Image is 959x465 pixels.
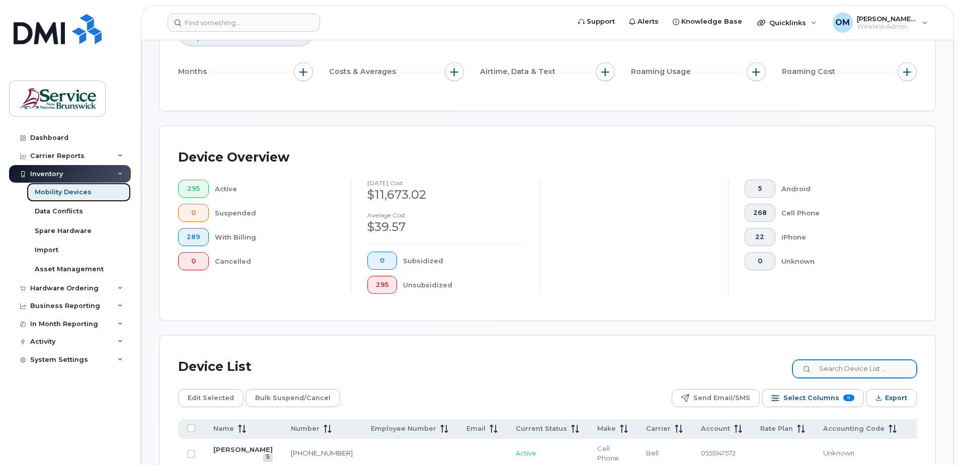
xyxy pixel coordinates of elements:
[792,360,917,378] input: Search Device List ...
[597,444,619,462] span: Cell Phone
[866,389,917,407] button: Export
[781,204,901,222] div: Cell Phone
[783,391,839,406] span: Select Columns
[187,209,200,217] span: 0
[246,389,340,407] button: Bulk Suspend/Cancel
[885,391,907,406] span: Export
[168,14,320,32] input: Find something...
[187,233,200,241] span: 289
[826,13,935,33] div: Oliveira, Michael (DNRED/MRNDE-DAAF/MAAP)
[329,66,399,77] span: Costs & Averages
[178,228,209,246] button: 289
[701,424,730,433] span: Account
[215,252,335,270] div: Cancelled
[622,12,666,32] a: Alerts
[760,424,793,433] span: Rate Plan
[762,389,864,407] button: Select Columns 11
[367,218,523,236] div: $39.57
[693,391,750,406] span: Send Email/SMS
[516,449,536,457] span: Active
[213,424,234,433] span: Name
[215,180,335,198] div: Active
[672,389,760,407] button: Send Email/SMS
[178,389,244,407] button: Edit Selected
[178,204,209,222] button: 0
[750,13,824,33] div: Quicklinks
[823,449,854,457] span: Unknown
[843,395,854,401] span: 11
[681,17,742,27] span: Knowledge Base
[215,228,335,246] div: With Billing
[753,233,767,241] span: 22
[178,66,210,77] span: Months
[403,276,524,294] div: Unsubsidized
[701,449,736,457] span: 0555147572
[367,276,397,294] button: 295
[516,424,567,433] span: Current Status
[781,180,901,198] div: Android
[187,185,200,193] span: 295
[753,257,767,265] span: 0
[291,424,319,433] span: Number
[745,252,775,270] button: 0
[376,257,388,265] span: 0
[835,17,850,29] span: OM
[178,144,289,171] div: Device Overview
[403,252,524,270] div: Subsidized
[178,354,252,380] div: Device List
[781,252,901,270] div: Unknown
[178,252,209,270] button: 0
[745,228,775,246] button: 22
[263,454,273,461] a: View Last Bill
[646,424,671,433] span: Carrier
[367,186,523,203] div: $11,673.02
[597,424,616,433] span: Make
[781,228,901,246] div: iPhone
[769,19,806,27] span: Quicklinks
[480,66,558,77] span: Airtime, Data & Text
[213,445,273,453] a: [PERSON_NAME]
[857,23,917,31] span: Wireless Admin
[255,391,331,406] span: Bulk Suspend/Cancel
[371,424,436,433] span: Employee Number
[291,449,353,457] a: [PHONE_NUMBER]
[215,204,335,222] div: Suspended
[367,212,523,218] h4: Average cost
[187,257,200,265] span: 0
[745,180,775,198] button: 5
[367,252,397,270] button: 0
[782,66,838,77] span: Roaming Cost
[571,12,622,32] a: Support
[745,204,775,222] button: 268
[753,209,767,217] span: 268
[466,424,486,433] span: Email
[376,281,388,289] span: 295
[188,391,234,406] span: Edit Selected
[367,180,523,186] h4: [DATE] cost
[587,17,615,27] span: Support
[186,34,223,41] span: suspended
[823,424,885,433] span: Accounting Code
[637,17,659,27] span: Alerts
[857,15,917,23] span: [PERSON_NAME] (DNRED/MRNDE-DAAF/MAAP)
[178,180,209,198] button: 295
[631,66,694,77] span: Roaming Usage
[646,449,659,457] span: Bell
[753,185,767,193] span: 5
[666,12,749,32] a: Knowledge Base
